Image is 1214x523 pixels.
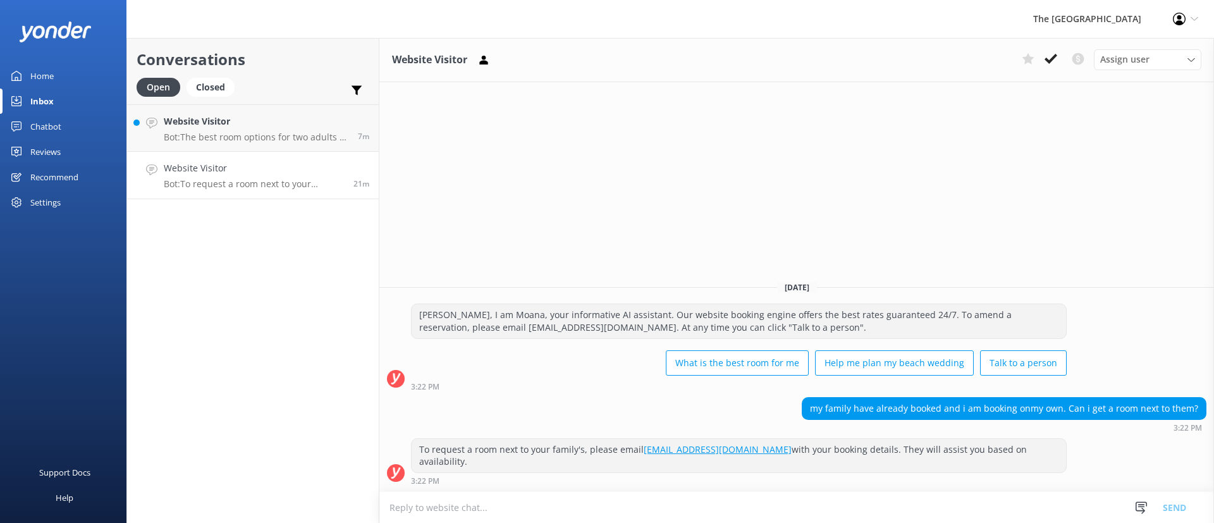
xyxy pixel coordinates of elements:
[164,132,348,143] p: Bot: The best room options for two adults at [GEOGRAPHIC_DATA] include the [GEOGRAPHIC_DATA], Bea...
[1094,49,1201,70] div: Assign User
[19,22,92,42] img: yonder-white-logo.png
[164,114,348,128] h4: Website Visitor
[412,439,1066,472] div: To request a room next to your family's, please email with your booking details. They will assist...
[187,80,241,94] a: Closed
[56,485,73,510] div: Help
[127,104,379,152] a: Website VisitorBot:The best room options for two adults at [GEOGRAPHIC_DATA] include the [GEOGRAP...
[802,423,1206,432] div: Sep 28 2025 03:22pm (UTC -10:00) Pacific/Honolulu
[127,152,379,199] a: Website VisitorBot:To request a room next to your family's, please email [EMAIL_ADDRESS][DOMAIN_N...
[777,282,817,293] span: [DATE]
[1100,52,1150,66] span: Assign user
[164,178,344,190] p: Bot: To request a room next to your family's, please email [EMAIL_ADDRESS][DOMAIN_NAME] with your...
[392,52,467,68] h3: Website Visitor
[644,443,792,455] a: [EMAIL_ADDRESS][DOMAIN_NAME]
[358,131,369,142] span: Sep 28 2025 03:36pm (UTC -10:00) Pacific/Honolulu
[411,383,439,391] strong: 3:22 PM
[187,78,235,97] div: Closed
[802,398,1206,419] div: my family have already booked and i am booking onmy own. Can i get a room next to them?
[137,80,187,94] a: Open
[1174,424,1202,432] strong: 3:22 PM
[164,161,344,175] h4: Website Visitor
[137,47,369,71] h2: Conversations
[411,476,1067,485] div: Sep 28 2025 03:22pm (UTC -10:00) Pacific/Honolulu
[411,477,439,485] strong: 3:22 PM
[411,382,1067,391] div: Sep 28 2025 03:22pm (UTC -10:00) Pacific/Honolulu
[30,139,61,164] div: Reviews
[353,178,369,189] span: Sep 28 2025 03:22pm (UTC -10:00) Pacific/Honolulu
[666,350,809,376] button: What is the best room for me
[30,63,54,89] div: Home
[30,190,61,215] div: Settings
[980,350,1067,376] button: Talk to a person
[30,164,78,190] div: Recommend
[815,350,974,376] button: Help me plan my beach wedding
[30,114,61,139] div: Chatbot
[39,460,90,485] div: Support Docs
[137,78,180,97] div: Open
[412,304,1066,338] div: [PERSON_NAME], I am Moana, your informative AI assistant. Our website booking engine offers the b...
[30,89,54,114] div: Inbox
